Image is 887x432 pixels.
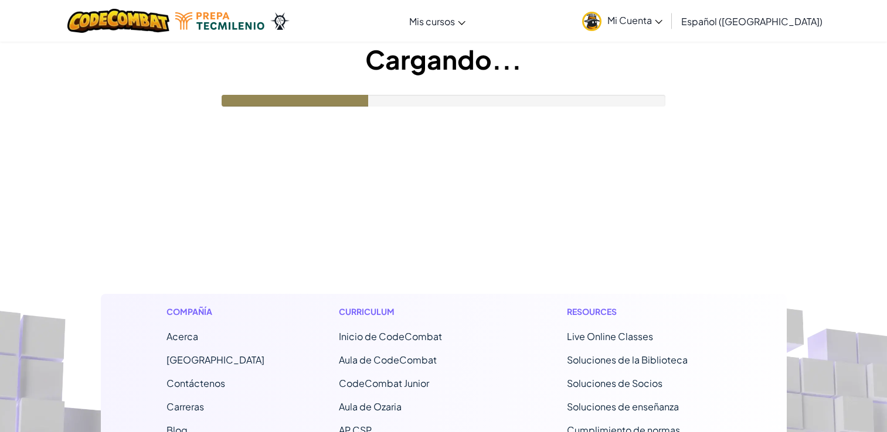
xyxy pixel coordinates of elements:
[607,14,662,26] span: Mi Cuenta
[567,354,688,366] a: Soluciones de la Biblioteca
[166,377,225,389] span: Contáctenos
[166,400,204,413] a: Carreras
[681,15,823,28] span: Español ([GEOGRAPHIC_DATA])
[166,354,264,366] a: [GEOGRAPHIC_DATA]
[582,12,601,31] img: avatar
[339,354,437,366] a: Aula de CodeCombat
[339,306,493,318] h1: Curriculum
[175,12,264,30] img: Tecmilenio logo
[576,2,668,39] a: Mi Cuenta
[567,400,679,413] a: Soluciones de enseñanza
[270,12,289,30] img: Ozaria
[166,330,198,342] a: Acerca
[339,400,402,413] a: Aula de Ozaria
[67,9,170,33] img: CodeCombat logo
[675,5,828,37] a: Español ([GEOGRAPHIC_DATA])
[567,377,662,389] a: Soluciones de Socios
[403,5,471,37] a: Mis cursos
[567,306,721,318] h1: Resources
[339,377,429,389] a: CodeCombat Junior
[166,306,264,318] h1: Compañía
[567,330,653,342] a: Live Online Classes
[339,330,442,342] span: Inicio de CodeCombat
[409,15,455,28] span: Mis cursos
